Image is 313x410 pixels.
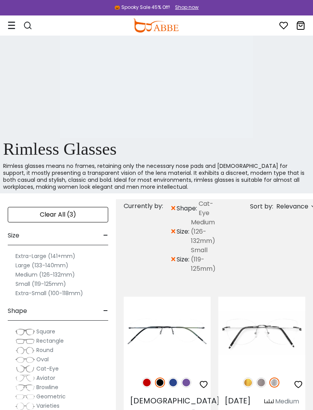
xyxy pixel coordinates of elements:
[15,261,68,270] label: Large (133-140mm)
[36,374,55,382] span: Aviator
[191,246,216,273] span: Small (119-125mm)
[168,378,178,388] img: Blue
[36,346,53,354] span: Round
[114,4,170,11] div: 🎃 Spooky Sale 45% Off!
[103,302,108,320] span: -
[175,4,199,11] div: Shop now
[218,297,305,369] img: Silver Karma - Metal ,Adjust Nose Pads
[264,399,274,405] img: size ruler
[243,378,253,388] img: Gold
[15,337,35,345] img: Rectangle.png
[177,204,199,213] span: shape:
[3,138,310,159] h1: Rimless Glasses
[199,199,216,218] span: Cat-Eye
[15,328,35,336] img: Square.png
[15,347,35,354] img: Round.png
[36,383,58,391] span: Browline
[15,365,35,373] img: Cat-Eye.png
[133,19,179,32] img: abbeglasses.com
[36,337,64,345] span: Rectangle
[275,397,299,406] div: Medium
[15,356,35,364] img: Oval.png
[177,227,191,236] span: size:
[36,365,59,372] span: Cat-Eye
[269,378,279,388] img: Silver
[256,378,266,388] img: Gun
[124,199,170,213] div: Currently by:
[103,226,108,245] span: -
[8,207,108,222] div: Clear All (3)
[15,393,35,401] img: Geometric.png
[276,200,308,214] span: Relevance
[155,378,165,388] img: Black
[36,393,66,400] span: Geometric
[36,402,60,410] span: Varieties
[8,302,27,320] span: Shape
[170,202,177,215] span: ×
[191,218,216,246] span: Medium (126-132mm)
[15,270,75,279] label: Medium (126-132mm)
[3,162,310,190] p: Rimless glasses means no frames, retaining only the necessary nose pads and [DEMOGRAPHIC_DATA] fo...
[15,251,75,261] label: Extra-Large (141+mm)
[130,395,220,406] span: [DEMOGRAPHIC_DATA]
[36,328,55,335] span: Square
[181,378,191,388] img: Purple
[15,289,83,298] label: Extra-Small (100-118mm)
[225,395,251,406] span: [DATE]
[142,378,152,388] img: Red
[170,225,177,239] span: ×
[124,297,211,369] img: Black Huguenot - Metal ,Adjust Nose Pads
[170,253,177,266] span: ×
[250,202,273,211] span: Sort by:
[171,4,199,10] a: Shop now
[15,279,66,289] label: Small (119-125mm)
[15,374,35,382] img: Aviator.png
[15,384,35,391] img: Browline.png
[8,226,19,245] span: Size
[177,255,191,264] span: size:
[36,355,49,363] span: Oval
